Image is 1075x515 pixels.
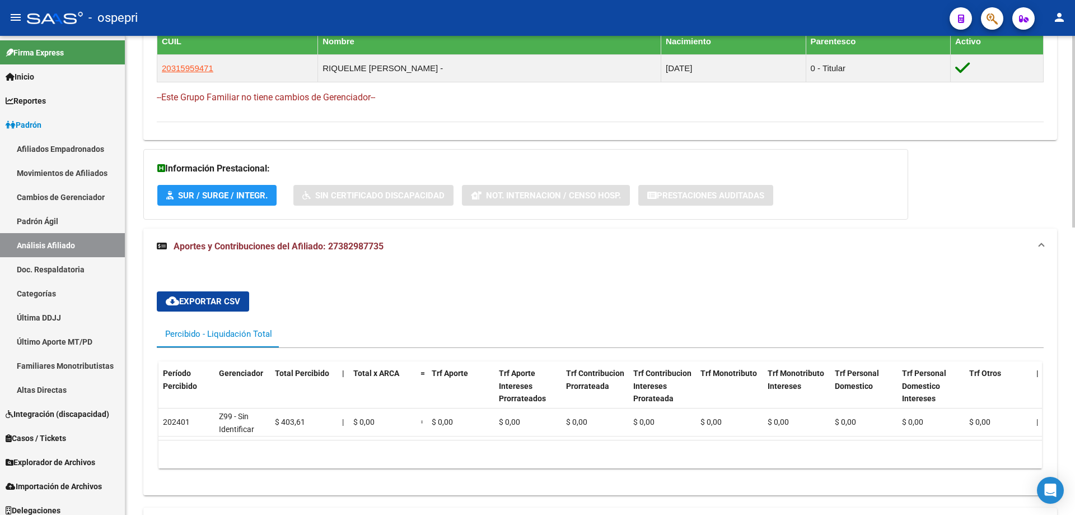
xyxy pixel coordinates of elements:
span: Trf Aporte Intereses Prorrateados [499,369,546,403]
td: [DATE] [661,54,806,82]
span: Trf Personal Domestico [835,369,879,391]
span: Aportes y Contribuciones del Afiliado: 27382987735 [174,241,384,252]
span: Casos / Tickets [6,432,66,444]
span: Trf Monotributo [700,369,757,378]
mat-icon: person [1053,11,1066,24]
button: Sin Certificado Discapacidad [293,185,454,206]
span: Explorador de Archivos [6,456,95,468]
span: = [420,417,425,426]
span: Not. Internacion / Censo Hosp. [486,191,621,201]
span: $ 0,00 [835,417,856,426]
datatable-header-cell: Trf Personal Domestico [830,361,898,424]
span: Total x ARCA [353,369,399,378]
span: Trf Monotributo Intereses [768,369,824,391]
span: - ospepri [88,6,138,30]
span: = [420,369,425,378]
th: Nacimiento [661,28,806,54]
mat-icon: cloud_download [166,294,179,308]
span: Trf Personal Domestico Intereses [902,369,946,403]
span: Trf Otros [969,369,1001,378]
span: Importación de Archivos [6,480,102,493]
button: Exportar CSV [157,291,249,312]
span: Z99 - Sin Identificar [219,412,254,434]
datatable-header-cell: Período Percibido [158,361,214,424]
span: $ 0,00 [768,417,789,426]
span: Período Percibido [163,369,197,391]
datatable-header-cell: Trf Contribucion Prorrateada [562,361,629,424]
h3: Información Prestacional: [157,161,894,177]
span: Trf Contribucion Intereses Prorateada [633,369,691,403]
mat-icon: menu [9,11,22,24]
datatable-header-cell: Total Percibido [270,361,338,424]
span: $ 403,61 [275,417,305,426]
span: | [342,369,344,378]
span: Sin Certificado Discapacidad [315,191,445,201]
span: $ 0,00 [432,417,453,426]
span: Gerenciador [219,369,263,378]
datatable-header-cell: Trf Monotributo [696,361,763,424]
span: Prestaciones Auditadas [657,191,764,201]
datatable-header-cell: Trf Otros [965,361,1032,424]
span: Total Percibido [275,369,329,378]
span: Firma Express [6,47,64,59]
th: Activo [951,28,1044,54]
h4: --Este Grupo Familiar no tiene cambios de Gerenciador-- [157,91,1044,104]
div: Open Intercom Messenger [1037,477,1064,504]
datatable-header-cell: | [338,361,349,424]
button: Not. Internacion / Censo Hosp. [462,185,630,206]
span: 20315959471 [162,63,213,73]
span: $ 0,00 [902,417,923,426]
span: Trf Aporte [432,369,468,378]
span: Trf Contribucion Prorrateada [566,369,624,391]
span: $ 0,00 [566,417,587,426]
datatable-header-cell: Gerenciador [214,361,270,424]
span: | [1036,369,1039,378]
td: RIQUELME [PERSON_NAME] - [318,54,661,82]
span: SUR / SURGE / INTEGR. [178,191,268,201]
span: Reportes [6,95,46,107]
datatable-header-cell: Trf Aporte [427,361,494,424]
datatable-header-cell: Trf Aporte Intereses Prorrateados [494,361,562,424]
div: Aportes y Contribuciones del Afiliado: 27382987735 [143,265,1057,495]
th: Nombre [318,28,661,54]
span: $ 0,00 [353,417,375,426]
datatable-header-cell: | [1032,361,1043,424]
th: CUIL [157,28,318,54]
span: 202401 [163,417,190,426]
datatable-header-cell: Trf Personal Domestico Intereses [898,361,965,424]
span: Inicio [6,71,34,83]
span: $ 0,00 [700,417,722,426]
div: Percibido - Liquidación Total [165,328,272,340]
datatable-header-cell: Total x ARCA [349,361,416,424]
button: Prestaciones Auditadas [638,185,773,206]
datatable-header-cell: Trf Monotributo Intereses [763,361,830,424]
span: | [342,417,344,426]
span: $ 0,00 [633,417,655,426]
button: SUR / SURGE / INTEGR. [157,185,277,206]
span: Padrón [6,119,41,131]
span: Exportar CSV [166,296,240,307]
datatable-header-cell: = [416,361,427,424]
td: 0 - Titular [806,54,950,82]
span: | [1036,417,1038,426]
datatable-header-cell: Trf Contribucion Intereses Prorateada [629,361,696,424]
span: $ 0,00 [969,417,990,426]
span: Integración (discapacidad) [6,408,109,420]
th: Parentesco [806,28,950,54]
span: $ 0,00 [499,417,520,426]
mat-expansion-panel-header: Aportes y Contribuciones del Afiliado: 27382987735 [143,229,1057,265]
